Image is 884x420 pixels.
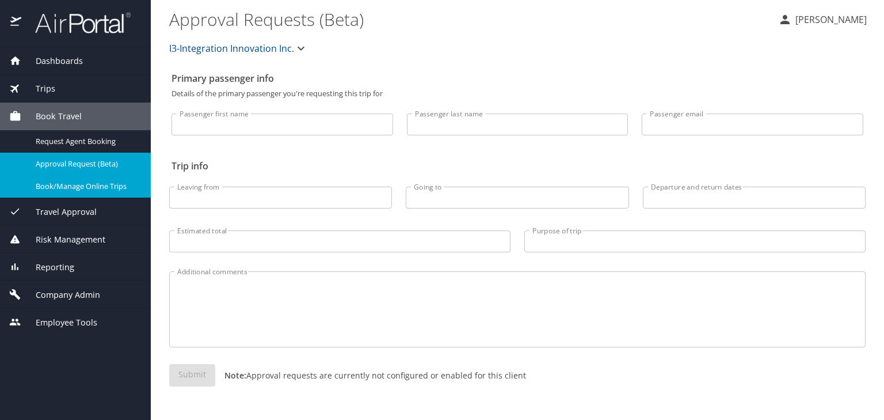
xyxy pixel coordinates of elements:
[224,370,246,381] strong: Note:
[21,289,100,301] span: Company Admin
[21,261,74,274] span: Reporting
[10,12,22,34] img: icon-airportal.png
[165,37,313,60] button: I3-Integration Innovation Inc.
[36,136,137,147] span: Request Agent Booking
[172,90,863,97] p: Details of the primary passenger you're requesting this trip for
[169,1,769,37] h1: Approval Requests (Beta)
[22,12,131,34] img: airportal-logo.png
[169,40,294,56] span: I3-Integration Innovation Inc.
[215,369,526,381] p: Approval requests are currently not configured or enabled for this client
[21,82,55,95] span: Trips
[21,233,105,246] span: Risk Management
[21,316,97,329] span: Employee Tools
[792,13,867,27] p: [PERSON_NAME]
[36,181,137,192] span: Book/Manage Online Trips
[21,55,83,67] span: Dashboards
[21,206,97,218] span: Travel Approval
[172,69,863,88] h2: Primary passenger info
[773,9,871,30] button: [PERSON_NAME]
[21,110,82,123] span: Book Travel
[172,157,863,175] h2: Trip info
[36,158,137,169] span: Approval Request (Beta)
